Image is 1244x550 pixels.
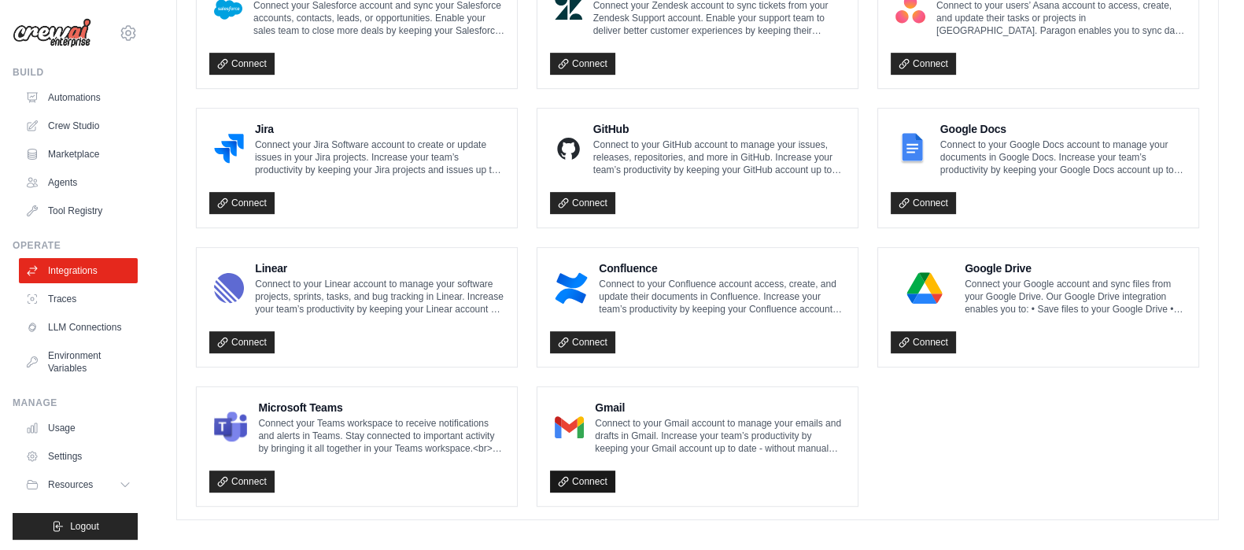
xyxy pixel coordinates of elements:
a: Connect [209,331,275,353]
a: Agents [19,170,138,195]
p: Connect to your Linear account to manage your software projects, sprints, tasks, and bug tracking... [255,278,504,316]
div: Build [13,66,138,79]
a: Connect [891,53,956,75]
a: Connect [550,53,615,75]
p: Connect your Google account and sync files from your Google Drive. Our Google Drive integration e... [965,278,1186,316]
img: Google Docs Logo [895,133,929,164]
img: Jira Logo [214,133,244,164]
a: Settings [19,444,138,469]
span: Logout [70,520,99,533]
p: Connect your Jira Software account to create or update issues in your Jira projects. Increase you... [255,138,504,176]
p: Connect to your Google Docs account to manage your documents in Google Docs. Increase your team’s... [940,138,1186,176]
a: Connect [550,331,615,353]
a: Connect [550,471,615,493]
h4: Confluence [599,260,845,276]
a: Traces [19,286,138,312]
img: Google Drive Logo [895,272,954,304]
h4: Gmail [595,400,845,415]
a: Environment Variables [19,343,138,381]
button: Resources [19,472,138,497]
h4: GitHub [593,121,845,137]
p: Connect to your Confluence account access, create, and update their documents in Confluence. Incr... [599,278,845,316]
img: Confluence Logo [555,272,588,304]
a: LLM Connections [19,315,138,340]
h4: Microsoft Teams [258,400,504,415]
a: Crew Studio [19,113,138,138]
h4: Jira [255,121,504,137]
img: Logo [13,18,91,48]
h4: Linear [255,260,504,276]
p: Connect to your GitHub account to manage your issues, releases, repositories, and more in GitHub.... [593,138,845,176]
div: Manage [13,397,138,409]
img: Gmail Logo [555,412,584,443]
a: Integrations [19,258,138,283]
h4: Google Drive [965,260,1186,276]
img: Linear Logo [214,272,244,304]
a: Connect [209,53,275,75]
p: Connect your Teams workspace to receive notifications and alerts in Teams. Stay connected to impo... [258,417,504,455]
a: Marketplace [19,142,138,167]
img: GitHub Logo [555,133,582,164]
h4: Google Docs [940,121,1186,137]
a: Usage [19,415,138,441]
a: Automations [19,85,138,110]
div: Operate [13,239,138,252]
a: Connect [209,471,275,493]
p: Connect to your Gmail account to manage your emails and drafts in Gmail. Increase your team’s pro... [595,417,845,455]
iframe: Chat Widget [1165,474,1244,550]
a: Connect [891,331,956,353]
a: Connect [891,192,956,214]
button: Logout [13,513,138,540]
a: Connect [209,192,275,214]
span: Resources [48,478,93,491]
a: Tool Registry [19,198,138,223]
img: Microsoft Teams Logo [214,412,247,443]
a: Connect [550,192,615,214]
